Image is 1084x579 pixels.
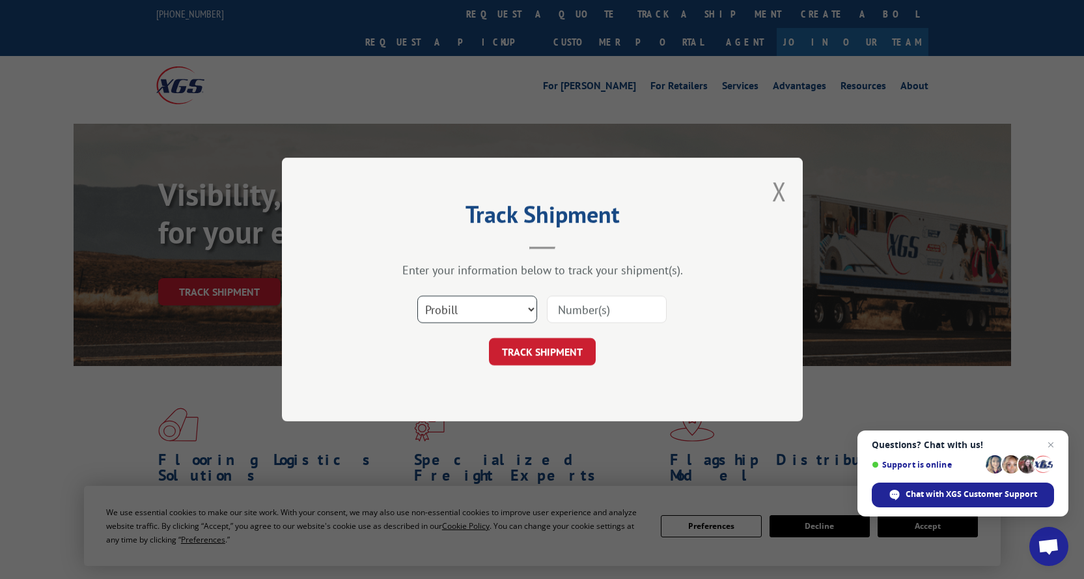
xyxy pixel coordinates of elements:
span: Questions? Chat with us! [872,440,1054,450]
span: Support is online [872,460,981,470]
div: Enter your information below to track your shipment(s). [347,262,738,277]
h2: Track Shipment [347,205,738,230]
div: Chat with XGS Customer Support [872,483,1054,507]
div: Open chat [1029,527,1068,566]
input: Number(s) [547,296,667,323]
button: Close modal [772,174,786,208]
span: Close chat [1043,437,1059,453]
span: Chat with XGS Customer Support [906,488,1037,500]
button: TRACK SHIPMENT [489,338,596,365]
